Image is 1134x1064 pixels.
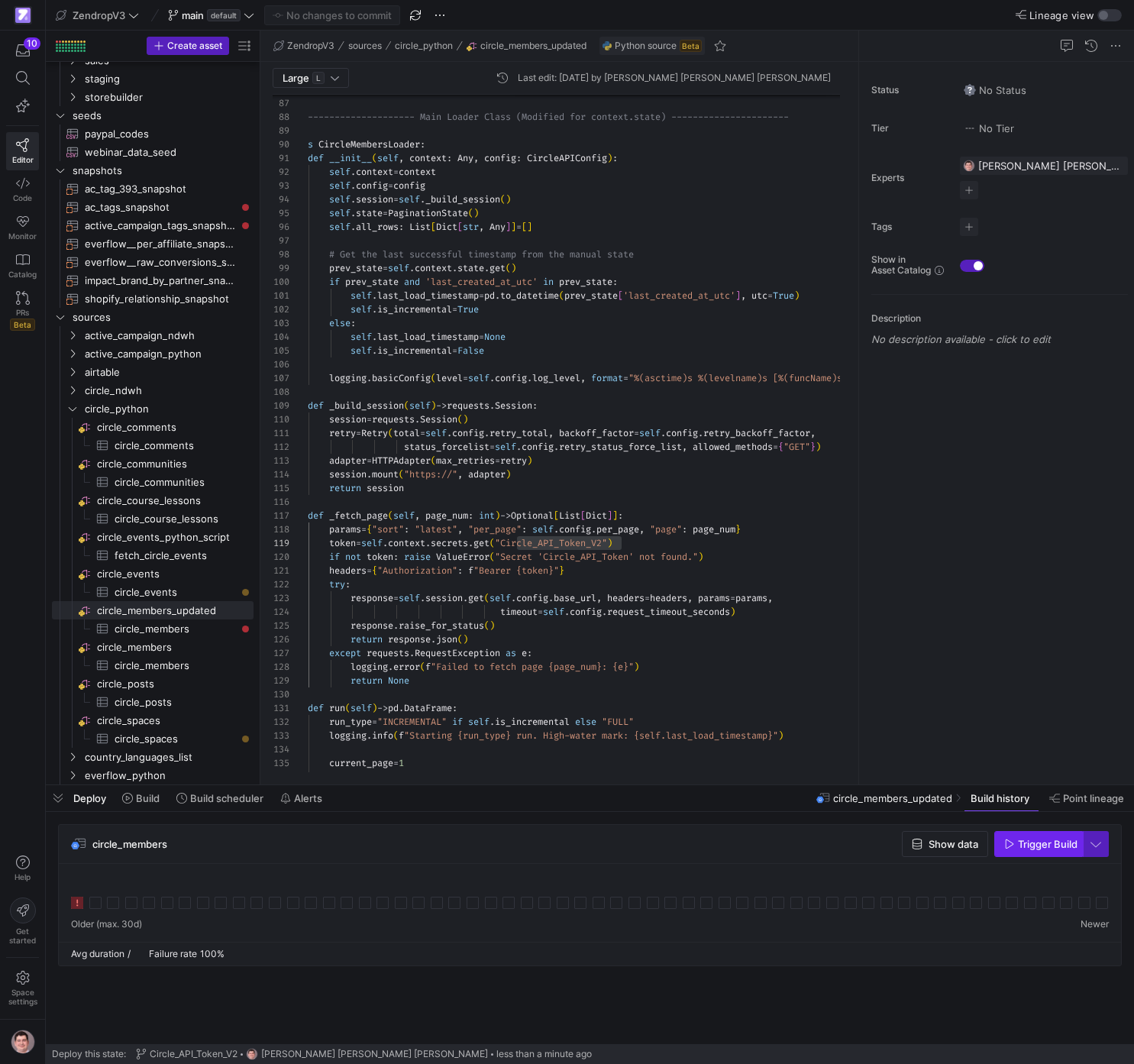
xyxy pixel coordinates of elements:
span: None [484,331,506,343]
div: Press SPACE to select this row. [52,308,254,326]
span: = [383,207,388,219]
span: . [372,344,377,357]
span: self [351,303,372,315]
span: . [372,331,377,343]
span: PaginationState [388,207,468,219]
span: circle_spaces​​​​​​​​​ [115,730,236,748]
span: Show in Asset Catalog [871,254,931,276]
a: circle_members​​​​​​​​ [52,638,254,656]
a: circle_posts​​​​​​​​ [52,674,254,693]
span: context [409,152,447,164]
span: else [329,317,351,329]
span: ZendropV3 [287,40,334,51]
div: 100 [273,275,289,289]
span: Build [136,792,160,804]
span: utc [751,289,767,302]
a: active_campaign_tags_snapshot​​​​​​​ [52,216,254,234]
a: circle_members​​​​​​​​​ [52,619,254,638]
span: config [484,152,516,164]
span: circle_course_lessons​​​​​​​​​ [115,510,236,528]
span: self [351,289,372,302]
span: ] [506,221,511,233]
span: # ---------------------- Main Loader Class (Modifi [286,111,554,123]
div: 99 [273,261,289,275]
span: circle_events_python_script​​​​​​​​ [97,529,251,546]
span: pd [484,289,495,302]
span: Tier [871,123,948,134]
a: circle_communities​​​​​​​​ [52,454,254,473]
div: 97 [273,234,289,247]
a: Monitor [6,209,39,247]
span: 'last_created_at_utc' [623,289,735,302]
span: 'last_created_at_utc' [425,276,538,288]
span: self [377,152,399,164]
span: state [457,262,484,274]
span: ac_tag_393_snapshot​​​​​​​ [85,180,236,198]
span: ] [735,289,741,302]
div: Press SPACE to select this row. [52,143,254,161]
div: Press SPACE to select this row. [52,344,254,363]
a: circle_events​​​​​​​​ [52,564,254,583]
span: prev_state [345,276,399,288]
span: Point lineage [1063,792,1124,804]
span: context [356,166,393,178]
span: is_incremental [377,344,452,357]
span: if [329,276,340,288]
div: 90 [273,137,289,151]
button: Circle_API_Token_V2https://storage.googleapis.com/y42-prod-data-exchange/images/G2kHvxVlt02YItTmb... [132,1044,596,1064]
img: https://storage.googleapis.com/y42-prod-data-exchange/images/G2kHvxVlt02YItTmblwfhPy4mK5SfUxFU6Tr... [246,1048,258,1060]
a: everflow__raw_conversions_snapshot​​​​​​​ [52,253,254,271]
span: , [479,221,484,233]
span: everflow_python [85,767,251,784]
div: 87 [273,96,289,110]
span: prev_state [564,289,618,302]
span: everflow__raw_conversions_snapshot​​​​​​​ [85,254,236,271]
span: shopify_relationship_snapshot​​​​​​​ [85,290,236,308]
span: circle_members_updated [480,40,586,51]
span: in [543,276,554,288]
span: ) [506,193,511,205]
a: webinar_data_seed​​​​​​ [52,143,254,161]
span: self [351,331,372,343]
a: fetch_circle_events​​​​​​​​​ [52,546,254,564]
span: circle_course_lessons​​​​​​​​ [97,492,251,509]
span: circle_posts​​​​​​​​ [97,675,251,693]
span: Lineage view [1029,9,1094,21]
a: circle_members​​​​​​​​​ [52,656,254,674]
span: ( [559,289,564,302]
span: sources [73,309,251,326]
div: Press SPACE to select this row. [52,253,254,271]
span: [ [431,221,436,233]
span: circle_comments​​​​​​​​ [97,419,251,436]
span: active_campaign_tags_snapshot​​​​​​​ [85,217,236,234]
span: ac_tags_snapshot​​​​​​​ [85,199,236,216]
span: self [329,166,351,178]
span: . [351,179,356,192]
span: ed for context.state) ---------------------- [554,111,789,123]
button: circle_python [391,37,457,55]
button: Build history [964,785,1039,811]
div: Press SPACE to select this row. [52,656,254,674]
span: prev_state [559,276,612,288]
div: 103 [273,316,289,330]
span: Alerts [294,792,322,804]
div: Press SPACE to select this row. [52,399,254,418]
span: Build scheduler [190,792,263,804]
span: circle_posts​​​​​​​​​ [115,694,236,711]
span: country_languages_list [85,749,251,766]
a: circle_events_python_script​​​​​​​​ [52,528,254,546]
div: 95 [273,206,289,220]
span: Trigger Build [1018,838,1077,850]
span: ( [372,152,377,164]
span: Get started [9,927,36,945]
span: Help [13,872,32,881]
span: is_incremental [377,303,452,315]
div: 93 [273,179,289,192]
span: ] [527,221,532,233]
div: 96 [273,220,289,234]
img: No tier [964,122,976,134]
button: Alerts [273,785,329,811]
button: Build [115,785,166,811]
span: Any [489,221,506,233]
span: self [351,344,372,357]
